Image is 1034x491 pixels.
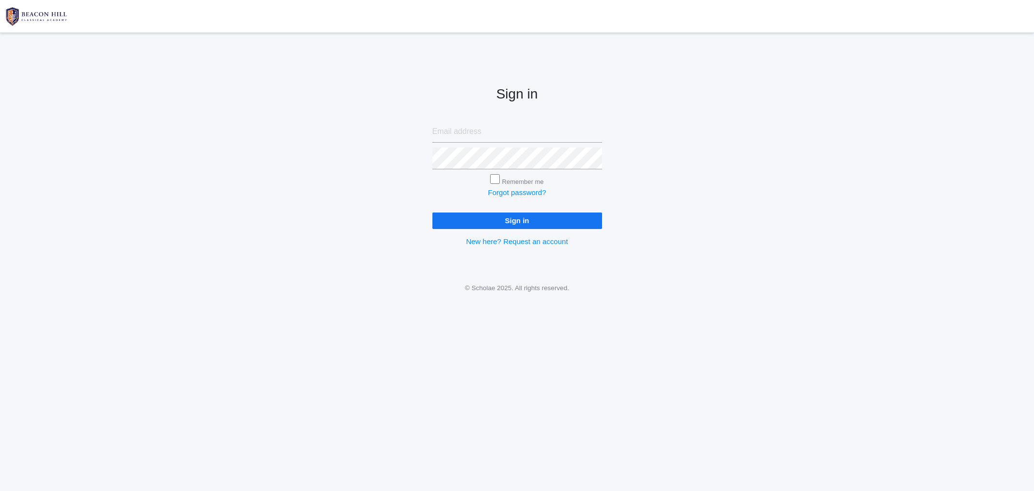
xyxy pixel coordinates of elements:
[432,213,602,229] input: Sign in
[432,87,602,102] h2: Sign in
[432,121,602,143] input: Email address
[488,188,546,196] a: Forgot password?
[466,237,568,245] a: New here? Request an account
[502,178,544,185] label: Remember me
